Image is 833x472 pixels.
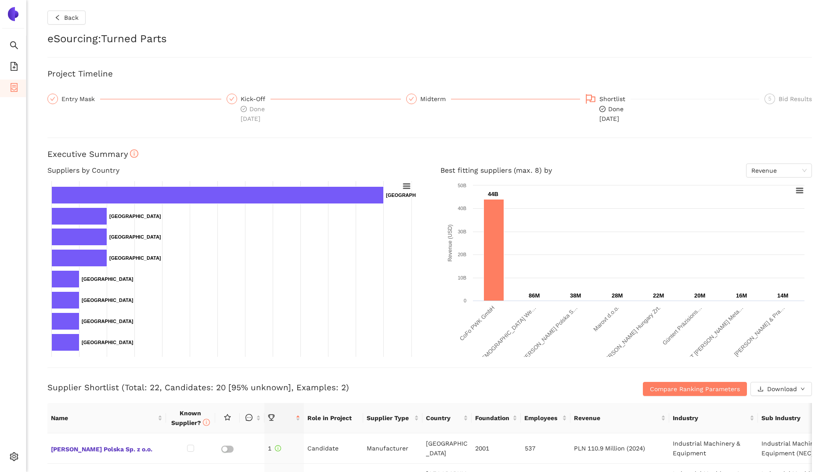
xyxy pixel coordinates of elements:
text: [GEOGRAPHIC_DATA] [109,234,161,240]
span: 5 [768,96,772,102]
span: Back [64,13,79,22]
td: Industrial Machinery & Equipment [669,433,758,464]
span: Revenue [574,413,659,423]
span: Country [426,413,462,423]
text: 16M [736,292,747,299]
span: left [54,15,61,22]
span: check-circle [241,106,247,112]
span: check [229,96,234,102]
span: Revenue [751,164,807,177]
td: 537 [521,433,570,464]
button: Compare Ranking Parameters [643,382,747,396]
th: this column's title is Foundation,this column is sortable [472,403,521,433]
span: [PERSON_NAME] Polska Sp. z o.o. [51,443,162,454]
span: check-circle [599,106,606,112]
text: [GEOGRAPHIC_DATA] [82,340,133,345]
span: Industry [673,413,748,423]
span: Supplier Type [367,413,412,423]
h3: Executive Summary [47,149,812,160]
td: [GEOGRAPHIC_DATA] [422,433,472,464]
text: 10B [458,275,466,280]
button: leftBack [47,11,86,25]
th: this column's title is Employees,this column is sortable [521,403,570,433]
h2: eSourcing : Turned Parts [47,32,812,47]
text: [GEOGRAPHIC_DATA] [82,298,133,303]
th: this column is sortable [240,403,264,433]
text: 40B [458,206,466,211]
text: 22M [653,292,664,299]
span: info-circle [203,419,210,426]
text: Revenue (USD) [447,225,453,262]
th: this column's title is Industry,this column is sortable [669,403,758,433]
button: downloadDownloaddown [750,382,812,396]
th: this column's title is Name,this column is sortable [47,403,166,433]
td: Manufacturer [363,433,422,464]
text: [PERSON_NAME] & Pra… [733,305,786,358]
text: 0 [463,298,466,303]
text: [GEOGRAPHIC_DATA] [386,192,438,198]
td: Candidate [304,433,363,464]
text: 20M [694,292,705,299]
span: info-circle [130,149,138,158]
span: check [50,96,55,102]
span: PLN 110.9 Million (2024) [574,445,645,452]
span: container [10,80,18,98]
th: this column's title is Country,this column is sortable [422,403,472,433]
text: 30B [458,229,466,234]
span: Compare Ranking Parameters [650,384,740,394]
text: [PERSON_NAME] Polska S… [519,305,578,363]
span: Bid Results [779,95,812,102]
th: this column's title is Supplier Type,this column is sortable [363,403,422,433]
h3: Project Timeline [47,68,812,80]
text: 86M [529,292,540,299]
span: Name [51,413,156,423]
text: 28M [612,292,623,299]
text: Marovt d.o.o. [592,305,620,333]
text: 44B [488,191,498,197]
text: [GEOGRAPHIC_DATA] [109,255,161,261]
span: Download [767,384,797,394]
div: Midterm [420,94,451,104]
span: star [224,414,231,421]
td: 2001 [472,433,521,464]
text: [GEOGRAPHIC_DATA] [109,214,161,219]
span: search [10,38,18,55]
span: download [757,386,764,393]
span: 1 [268,445,281,452]
span: message [245,414,252,421]
img: Logo [6,7,20,21]
h3: Supplier Shortlist (Total: 22, Candidates: 20 [95% unknown], Examples: 2) [47,382,557,393]
text: CWG [DEMOGRAPHIC_DATA] We… [465,305,537,377]
span: Done [DATE] [599,105,624,122]
span: setting [10,449,18,467]
text: CoFo PWK GmbH [458,305,496,342]
span: check [409,96,414,102]
span: trophy [268,414,275,421]
text: [PERSON_NAME] Hungary Zrt. [600,305,662,366]
text: [GEOGRAPHIC_DATA] [82,319,133,324]
div: Shortlist [599,94,631,104]
text: WMT [PERSON_NAME] Meta… [682,305,744,367]
span: Known Supplier? [171,410,210,426]
span: down [801,387,805,392]
th: Role in Project [304,403,363,433]
span: flag [585,94,596,104]
text: 38M [570,292,581,299]
th: this column's title is Revenue,this column is sortable [570,403,669,433]
div: Kick-Off [241,94,270,104]
text: [GEOGRAPHIC_DATA] [82,276,133,282]
div: Shortlistcheck-circleDone[DATE] [585,94,759,123]
text: 20B [458,252,466,257]
span: Foundation [475,413,511,423]
text: 14M [777,292,788,299]
text: 50B [458,183,466,188]
h4: Suppliers by Country [47,163,419,178]
span: info-circle [275,445,281,451]
span: Done [DATE] [241,105,265,122]
span: file-add [10,59,18,76]
span: Employees [524,413,560,423]
text: Güntert Präzisions… [661,305,703,346]
div: Entry Mask [61,94,100,104]
h4: Best fitting suppliers (max. 8) by [440,163,812,178]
